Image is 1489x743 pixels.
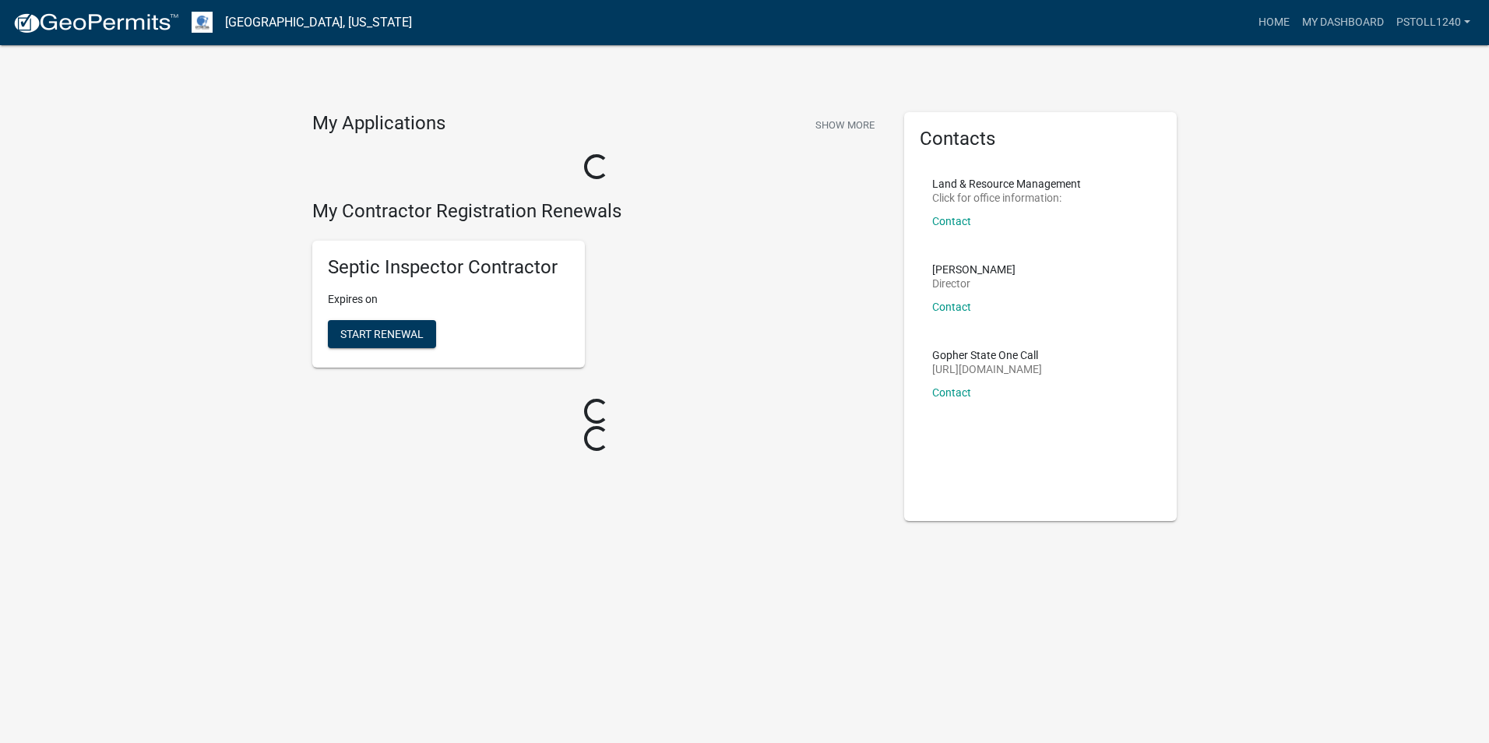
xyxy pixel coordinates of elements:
p: [PERSON_NAME] [932,264,1016,275]
h4: My Contractor Registration Renewals [312,200,881,223]
a: My Dashboard [1296,8,1390,37]
p: [URL][DOMAIN_NAME] [932,364,1042,375]
p: Director [932,278,1016,289]
a: Contact [932,301,971,313]
h4: My Applications [312,112,445,136]
wm-registration-list-section: My Contractor Registration Renewals [312,200,881,381]
a: Home [1252,8,1296,37]
img: Otter Tail County, Minnesota [192,12,213,33]
p: Land & Resource Management [932,178,1081,189]
a: [GEOGRAPHIC_DATA], [US_STATE] [225,9,412,36]
button: Show More [809,112,881,138]
a: Contact [932,215,971,227]
h5: Contacts [920,128,1161,150]
span: Start Renewal [340,328,424,340]
p: Expires on [328,291,569,308]
p: Click for office information: [932,192,1081,203]
a: Contact [932,386,971,399]
button: Start Renewal [328,320,436,348]
p: Gopher State One Call [932,350,1042,361]
h5: Septic Inspector Contractor [328,256,569,279]
a: pstoll1240 [1390,8,1477,37]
